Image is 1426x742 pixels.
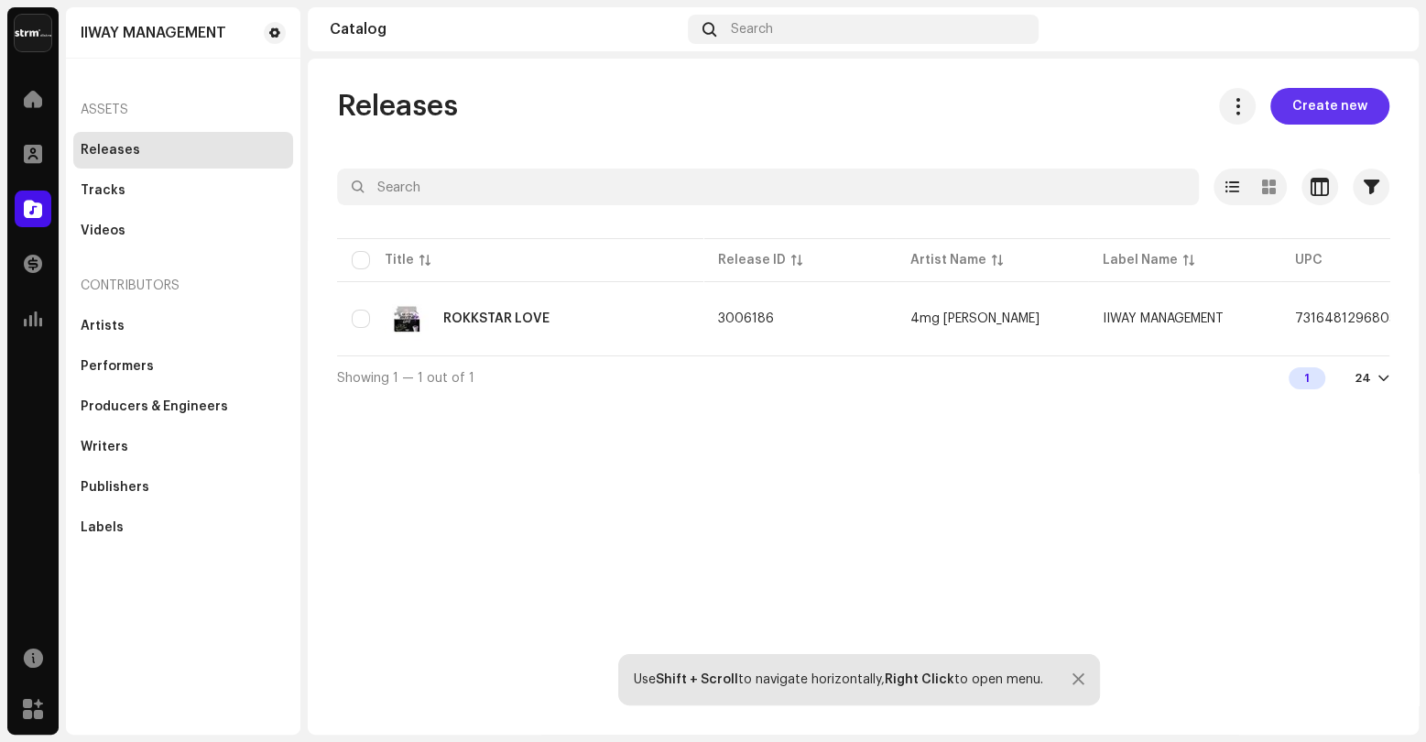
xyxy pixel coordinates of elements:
[385,251,414,269] div: Title
[73,308,293,344] re-m-nav-item: Artists
[81,520,124,535] div: Labels
[81,480,149,495] div: Publishers
[73,213,293,249] re-m-nav-item: Videos
[73,88,293,132] re-a-nav-header: Assets
[81,319,125,333] div: Artists
[81,224,125,238] div: Videos
[1367,15,1397,44] img: 11e45f50-7cb3-4068-9654-8cc6c6e6783c
[656,673,738,686] strong: Shift + Scroll
[81,183,125,198] div: Tracks
[731,22,773,37] span: Search
[1355,371,1371,386] div: 24
[1103,251,1178,269] div: Label Name
[337,169,1199,205] input: Search
[910,312,1040,325] div: 4mg [PERSON_NAME]
[81,359,154,374] div: Performers
[81,26,226,40] div: IIWAY MANAGEMENT
[81,440,128,454] div: Writers
[15,15,51,51] img: 408b884b-546b-4518-8448-1008f9c76b02
[73,348,293,385] re-m-nav-item: Performers
[73,509,293,546] re-m-nav-item: Labels
[330,22,680,37] div: Catalog
[1103,312,1224,325] span: IIWAY MANAGEMENT
[385,297,429,341] img: c624d5d0-a36e-4fe8-bdfc-d0230b43ac48
[1289,367,1325,389] div: 1
[885,673,954,686] strong: Right Click
[81,143,140,158] div: Releases
[1295,312,1397,325] span: 7316481296805
[337,88,458,125] span: Releases
[73,132,293,169] re-m-nav-item: Releases
[634,672,1043,687] div: Use to navigate horizontally, to open menu.
[73,388,293,425] re-m-nav-item: Producers & Engineers
[73,264,293,308] re-a-nav-header: Contributors
[1270,88,1389,125] button: Create new
[73,469,293,506] re-m-nav-item: Publishers
[73,429,293,465] re-m-nav-item: Writers
[718,251,786,269] div: Release ID
[910,251,986,269] div: Artist Name
[337,372,474,385] span: Showing 1 — 1 out of 1
[910,312,1073,325] span: 4mg Jayy Dubb
[81,399,228,414] div: Producers & Engineers
[73,172,293,209] re-m-nav-item: Tracks
[718,312,774,325] span: 3006186
[443,312,550,325] div: ROKKSTAR LOVE
[1292,88,1367,125] span: Create new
